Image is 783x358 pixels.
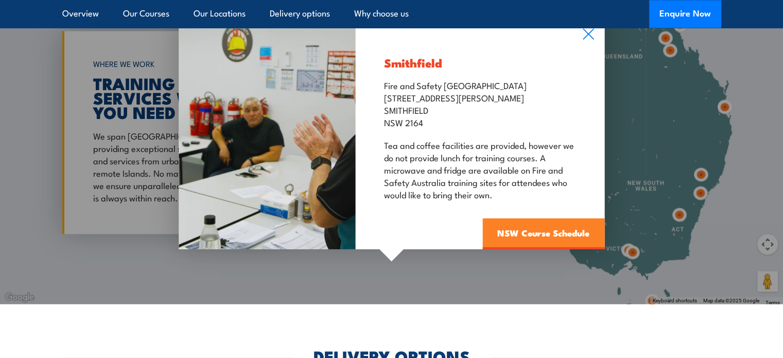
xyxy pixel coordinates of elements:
p: Fire and Safety [GEOGRAPHIC_DATA] [STREET_ADDRESS][PERSON_NAME] SMITHFIELD NSW 2164 [384,79,576,128]
h3: Smithfield [384,57,576,69]
p: Tea and coffee facilities are provided, however we do not provide lunch for training courses. A m... [384,139,576,200]
a: NSW Course Schedule [482,218,604,249]
img: Fire Extinguisher Classroom Training [179,18,356,249]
